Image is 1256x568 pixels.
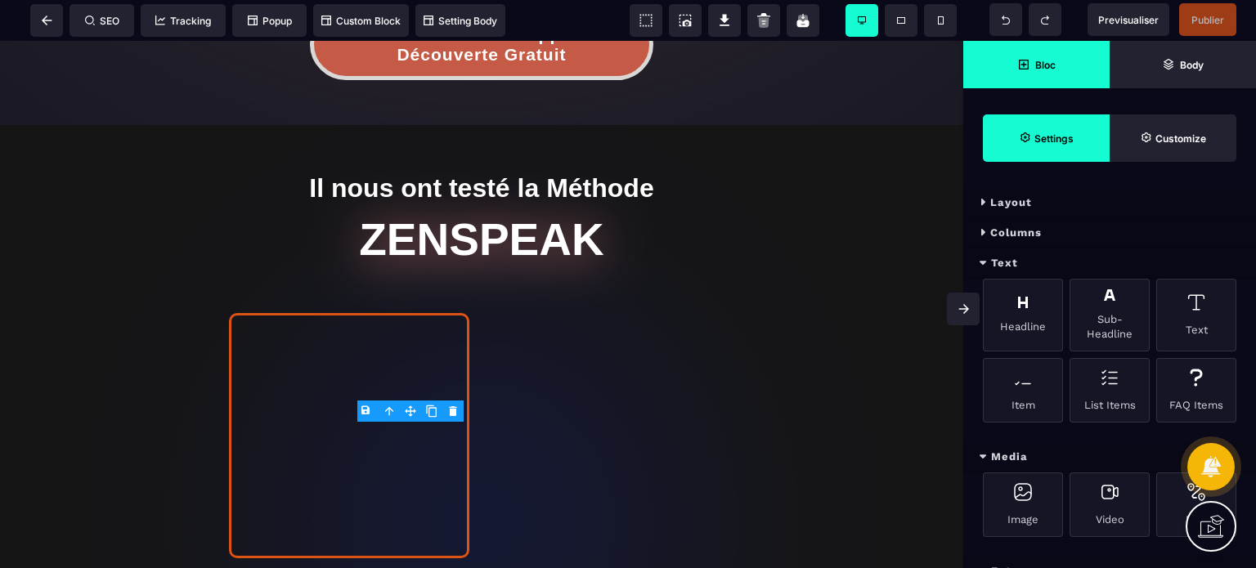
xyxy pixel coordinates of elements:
span: SEO [85,15,119,27]
div: Headline [983,279,1063,351]
span: Nom de famille [284,248,370,261]
strong: Bloc [1035,59,1056,71]
div: List Items [1070,358,1150,423]
div: Columns [963,218,1256,248]
div: Layout [963,188,1256,218]
span: Prénom [33,248,76,261]
div: Text [1156,279,1236,351]
div: Sub-Headline [1070,279,1150,351]
strong: Settings [1034,132,1074,145]
p: Réservez votre appel [345,48,479,68]
p: Sélectionnez une date et une heure [33,442,522,462]
span: Tracking [155,15,211,27]
p: GetSkills - Présentation Formation Anglais sous hypnose [33,104,491,127]
p: Apprenez l'anglais autrement grace à notre méthode unique [33,141,517,158]
h1: ZENSPEAK [204,166,759,231]
span: Previsualiser [1098,14,1159,26]
span: Popup [248,15,292,27]
span: Settings [983,114,1110,162]
div: Video [1070,472,1150,537]
a: Powered by [194,469,361,484]
div: Media [963,442,1256,472]
span: & [378,316,385,328]
span: Numéro de téléphone [33,177,155,190]
span: Preview [1088,3,1169,36]
span: Open Style Manager [1110,114,1236,162]
span: Screenshot [669,4,702,37]
div: Item [983,358,1063,423]
h1: Il nous ont testé la Méthode [204,129,759,166]
p: En saisissant des informations, j'accepte les [33,315,522,344]
div: Text [963,248,1256,279]
span: Publier [1191,14,1224,26]
strong: Customize [1155,132,1206,145]
div: FAQ Items [1156,358,1236,423]
a: Conditions générales [267,316,374,328]
span: Open Layer Manager [1110,41,1256,88]
span: Custom Block [321,15,401,27]
div: Image [983,472,1063,537]
span: View components [630,4,662,37]
span: Setting Body [424,15,497,27]
div: 2 [323,51,330,65]
div: 1 [85,51,90,65]
p: Remplissez le formulaire [106,48,268,68]
div: France: + 33 [37,203,70,229]
div: Map [1156,472,1236,537]
p: Powered by [194,470,253,483]
strong: Body [1180,59,1204,71]
span: Open Blocks [963,41,1110,88]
